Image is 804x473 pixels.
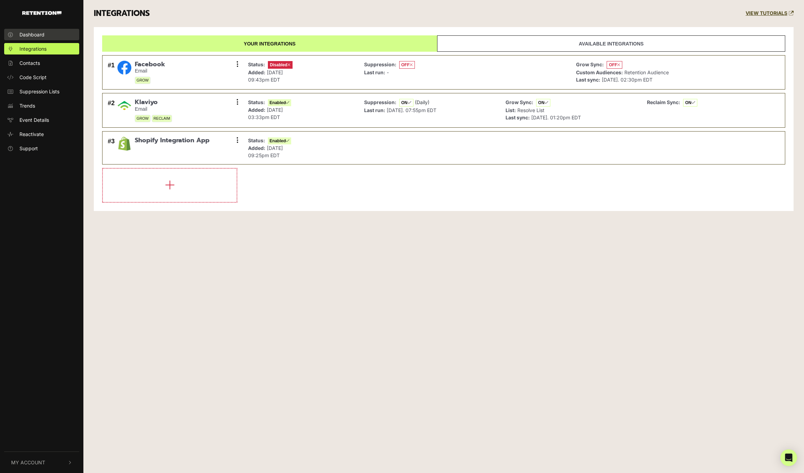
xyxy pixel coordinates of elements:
strong: Status: [248,99,265,105]
span: [DATE] 09:25pm EDT [248,145,283,158]
span: Support [19,145,38,152]
span: Resolve List [517,107,544,113]
a: Dashboard [4,29,79,40]
span: ON [683,99,697,107]
div: Open Intercom Messenger [780,449,797,466]
strong: Last run: [364,69,385,75]
a: VIEW TUTORIALS [746,10,794,16]
small: Email [135,106,172,112]
span: GROW [135,77,150,84]
span: Dashboard [19,31,44,38]
button: My Account [4,452,79,473]
span: RECLAIM [152,115,172,122]
span: (Daily) [415,99,429,105]
span: Retention Audience [624,69,669,75]
span: Facebook [135,61,165,68]
span: [DATE]. 02:30pm EDT [602,77,653,83]
h3: INTEGRATIONS [94,9,150,18]
strong: Status: [248,61,265,67]
img: Retention.com [22,11,61,15]
strong: Added: [248,69,265,75]
span: Enabled [268,137,292,144]
span: Contacts [19,59,40,67]
a: Available integrations [437,35,785,52]
span: Integrations [19,45,47,52]
span: [DATE]. 07:55pm EDT [387,107,436,113]
a: Trends [4,100,79,111]
a: Suppression Lists [4,86,79,97]
strong: Added: [248,107,265,113]
small: Email [135,68,165,74]
strong: Last run: [364,107,385,113]
div: #3 [108,137,115,159]
span: Disabled [268,61,293,69]
span: - [387,69,389,75]
a: Support [4,143,79,154]
span: OFF [607,61,622,69]
a: Your integrations [102,35,437,52]
span: Code Script [19,74,47,81]
span: Reactivate [19,130,44,138]
img: Shopify Integration App [117,137,131,151]
span: Event Details [19,116,49,124]
strong: Reclaim Sync: [647,99,680,105]
span: OFF [399,61,415,69]
a: Code Script [4,71,79,83]
strong: Grow Sync: [576,61,604,67]
span: Trends [19,102,35,109]
span: ON [536,99,550,107]
strong: Grow Sync: [506,99,533,105]
span: [DATE] 09:43pm EDT [248,69,283,83]
span: Enabled [268,99,292,106]
span: Suppression Lists [19,88,59,95]
span: GROW [135,115,150,122]
img: Klaviyo [117,99,131,112]
strong: List: [506,107,516,113]
div: #2 [108,99,115,122]
a: Event Details [4,114,79,126]
a: Contacts [4,57,79,69]
a: Reactivate [4,128,79,140]
strong: Suppression: [364,61,396,67]
strong: Last sync: [506,115,530,120]
strong: Status: [248,137,265,143]
span: [DATE]. 01:20pm EDT [531,115,581,120]
strong: Custom Audiences: [576,69,623,75]
strong: Added: [248,145,265,151]
span: ON [399,99,413,107]
span: Shopify Integration App [135,137,210,144]
img: Facebook [117,61,131,75]
span: Klaviyo [135,99,172,106]
strong: Suppression: [364,99,396,105]
span: My Account [11,459,45,466]
a: Integrations [4,43,79,54]
strong: Last sync: [576,77,600,83]
div: #1 [108,61,115,84]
